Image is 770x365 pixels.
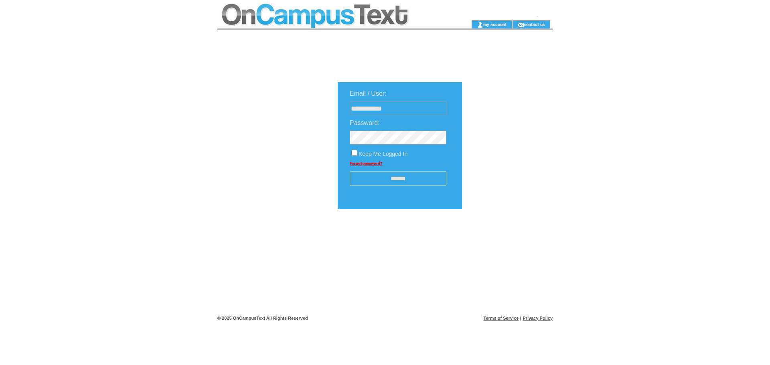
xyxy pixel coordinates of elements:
[484,316,519,321] a: Terms of Service
[350,119,380,126] span: Password:
[518,22,524,28] img: contact_us_icon.gif
[485,229,525,239] img: transparent.png
[477,22,483,28] img: account_icon.gif
[217,316,308,321] span: © 2025 OnCampusText All Rights Reserved
[524,22,545,27] a: contact us
[359,151,407,157] span: Keep Me Logged In
[483,22,507,27] a: my account
[523,316,553,321] a: Privacy Policy
[520,316,521,321] span: |
[350,161,382,165] a: Forgot password?
[350,90,387,97] span: Email / User:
